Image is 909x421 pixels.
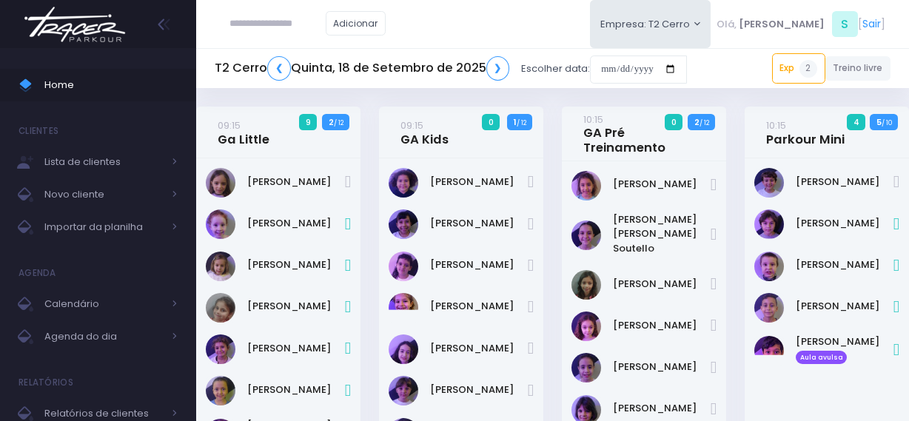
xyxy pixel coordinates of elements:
[389,376,418,405] img: Maria Clara Frateschi
[754,252,784,281] img: Guilherme Soares Naressi
[613,318,700,333] a: [PERSON_NAME]
[19,368,73,397] h4: Relatórios
[613,360,700,374] a: [PERSON_NAME]
[19,116,58,146] h4: Clientes
[583,112,603,127] small: 10:15
[796,334,893,364] a: [PERSON_NAME] Aula avulsa
[389,252,418,281] img: Clara Guimaraes Kron
[665,114,682,130] span: 0
[430,383,517,397] a: [PERSON_NAME]
[247,341,344,356] a: [PERSON_NAME]
[430,257,517,272] a: [PERSON_NAME]
[44,152,163,172] span: Lista de clientes
[766,118,786,132] small: 10:15
[247,383,344,397] a: [PERSON_NAME]
[430,341,517,356] a: [PERSON_NAME]
[218,118,269,147] a: 09:15Ga Little
[267,56,291,81] a: ❮
[796,216,893,231] a: [PERSON_NAME]
[825,56,891,81] a: Treino livre
[613,212,700,256] a: [PERSON_NAME] [PERSON_NAME] Soutello
[517,118,526,127] small: / 12
[796,351,847,364] span: Aula avulsa
[700,118,709,127] small: / 12
[206,252,235,281] img: Catarina Andrade
[766,118,845,147] a: 10:15Parkour Mini
[754,168,784,198] img: Otto Guimarães Krön
[796,175,882,189] a: [PERSON_NAME]
[400,118,449,147] a: 09:15GA Kids
[694,116,700,128] strong: 2
[571,353,601,383] img: Luzia Rolfini Fernandes
[389,293,418,323] img: Gabriela Libardi Galesi Bernardo
[215,56,509,81] h5: T2 Cerro Quinta, 18 de Setembro de 2025
[882,118,892,127] small: / 10
[711,7,890,41] div: [ ]
[862,16,881,32] a: Sair
[796,299,893,314] a: [PERSON_NAME]
[206,209,235,239] img: Antonieta Bonna Gobo N Silva
[44,294,163,314] span: Calendário
[206,334,235,364] img: Isabel Amado
[389,209,418,239] img: Beatriz Kikuchi
[876,116,882,128] strong: 5
[206,168,235,198] img: Maya Ribeiro Martins
[486,56,510,81] a: ❯
[847,114,865,130] span: 4
[430,175,517,189] a: [PERSON_NAME]
[215,52,687,86] div: Escolher data:
[571,171,601,201] img: Alice Oliveira Castro
[44,218,163,237] span: Importar da planilha
[832,11,858,37] span: S
[613,401,700,416] a: [PERSON_NAME]
[571,270,601,300] img: Julia de Campos Munhoz
[247,175,334,189] a: [PERSON_NAME]
[19,258,56,288] h4: Agenda
[299,114,317,130] span: 9
[389,168,418,198] img: Ana Beatriz Xavier Roque
[796,257,893,272] a: [PERSON_NAME]
[44,327,163,346] span: Agenda do dia
[400,118,423,132] small: 09:15
[389,334,418,364] img: Isabela de Brito Moffa
[206,376,235,405] img: Isabel Silveira Chulam
[430,216,517,231] a: [PERSON_NAME]
[754,293,784,323] img: Rafael Reis
[772,53,825,83] a: Exp2
[206,293,235,323] img: Heloísa Amado
[247,216,344,231] a: [PERSON_NAME]
[44,75,178,95] span: Home
[44,185,163,204] span: Novo cliente
[717,17,737,32] span: Olá,
[218,118,241,132] small: 09:15
[613,277,700,292] a: [PERSON_NAME]
[247,257,344,272] a: [PERSON_NAME]
[799,60,817,78] span: 2
[754,209,784,239] img: Dante Passos
[430,299,517,314] a: [PERSON_NAME]
[334,118,343,127] small: / 12
[482,114,500,130] span: 0
[754,336,784,366] img: Samuel Bigaton
[247,299,344,314] a: [PERSON_NAME]
[329,116,334,128] strong: 2
[583,112,700,156] a: 10:15GA Pré Treinamento
[514,116,517,128] strong: 1
[326,11,386,36] a: Adicionar
[571,220,601,250] img: Ana Helena Soutello
[613,177,700,192] a: [PERSON_NAME]
[739,17,825,32] span: [PERSON_NAME]
[571,311,601,341] img: Luisa Tomchinsky Montezano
